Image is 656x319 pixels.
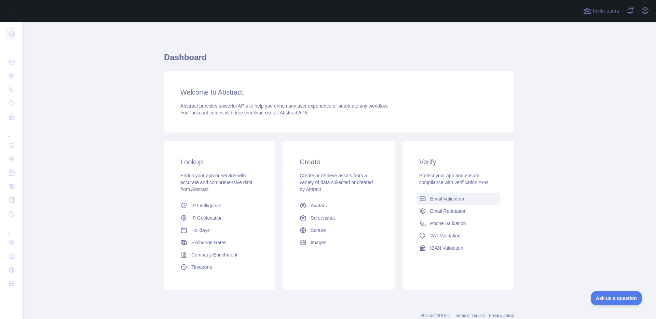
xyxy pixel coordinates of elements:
[591,291,642,305] iframe: Toggle Customer Support
[191,239,227,246] span: Exchange Rates
[180,157,259,167] h3: Lookup
[489,313,514,318] a: Privacy policy
[191,227,210,234] span: Holidays
[297,199,381,212] a: Avatars
[178,199,261,212] a: IP Intelligence
[430,195,464,202] span: Email Validation
[5,41,16,55] div: ...
[430,245,463,251] span: IBAN Validation
[416,242,500,254] a: IBAN Validation
[311,227,326,234] span: Scrape
[5,124,16,138] div: ...
[178,261,261,273] a: Timezone
[416,193,500,205] a: Email Validation
[419,173,489,185] span: Protect your app and ensure compliance with verification APIs
[191,264,212,271] span: Timezone
[593,7,619,15] span: Invite users
[191,202,221,209] span: IP Intelligence
[455,313,484,318] a: Terms of service
[178,224,261,236] a: Holidays
[180,173,252,192] span: Enrich your app or service with accurate and comprehensive data from Abstract
[297,212,381,224] a: Screenshot
[180,87,497,97] h3: Welcome to Abstract.
[178,236,261,249] a: Exchange Rates
[421,313,451,318] a: Abstract API Inc.
[297,236,381,249] a: Images
[191,251,237,258] span: Company Enrichment
[5,221,16,235] div: ...
[180,110,310,115] span: Your account comes with across all Abstract APIs.
[430,232,461,239] span: VAT Validation
[180,103,388,109] span: Abstract provides powerful APIs to help you enrich any user experience or automate any workflow.
[311,239,326,246] span: Images
[416,230,500,242] a: VAT Validation
[430,208,467,214] span: Email Reputation
[164,52,514,68] h1: Dashboard
[300,157,378,167] h3: Create
[191,214,223,221] span: IP Geolocation
[235,110,258,115] span: free credits
[416,217,500,230] a: Phone Validation
[311,214,335,221] span: Screenshot
[311,202,327,209] span: Avatars
[300,173,373,192] span: Create or retrieve assets from a variety of data collected or created by Abtract
[178,249,261,261] a: Company Enrichment
[582,5,620,16] button: Invite users
[419,157,497,167] h3: Verify
[416,205,500,217] a: Email Reputation
[297,224,381,236] a: Scrape
[178,212,261,224] a: IP Geolocation
[430,220,466,227] span: Phone Validation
